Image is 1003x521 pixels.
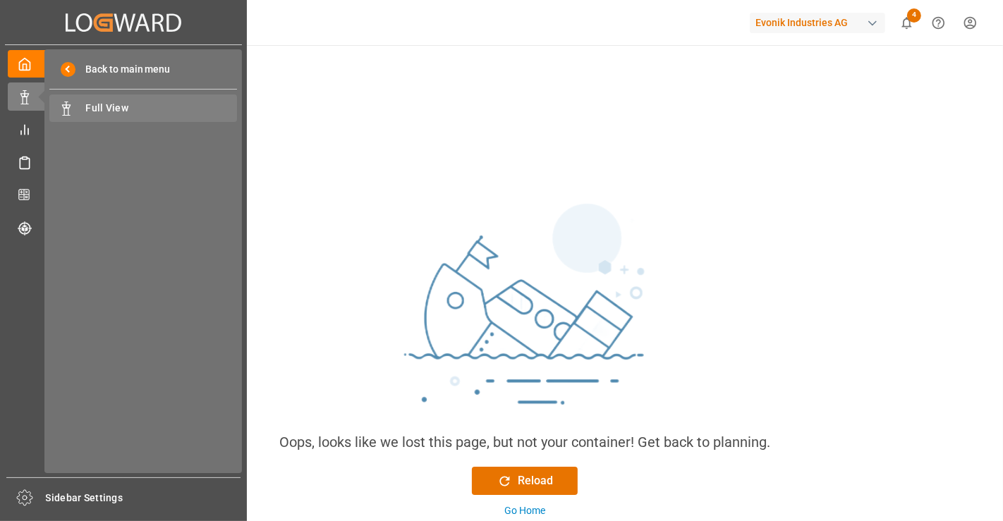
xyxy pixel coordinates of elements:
[8,116,239,143] a: My Reports
[923,7,954,39] button: Help Center
[86,101,238,116] span: Full View
[472,467,578,495] button: Reload
[497,472,553,489] div: Reload
[750,13,885,33] div: Evonik Industries AG
[891,7,923,39] button: show 4 new notifications
[279,431,770,453] div: Oops, looks like we lost this page, but not your container! Get back to planning.
[75,62,171,77] span: Back to main menu
[472,503,578,518] button: Go Home
[8,214,239,241] a: Tracking
[750,9,891,36] button: Evonik Industries AG
[8,50,239,78] a: My Cockpit
[46,491,241,505] span: Sidebar Settings
[504,503,545,518] div: Go Home
[49,94,237,122] a: Full View
[313,197,736,431] img: sinking_ship.png
[8,181,239,209] a: CO2e Calculator
[8,148,239,176] a: Schedules
[907,8,921,23] span: 4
